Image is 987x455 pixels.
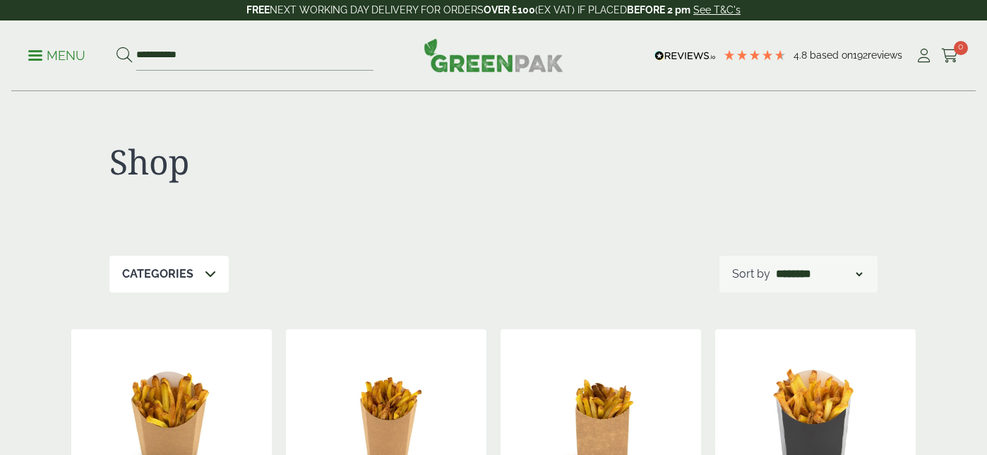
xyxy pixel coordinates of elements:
[915,49,933,63] i: My Account
[28,47,85,64] p: Menu
[246,4,270,16] strong: FREE
[484,4,535,16] strong: OVER £100
[693,4,741,16] a: See T&C's
[627,4,690,16] strong: BEFORE 2 pm
[941,45,959,66] a: 0
[810,49,853,61] span: Based on
[941,49,959,63] i: Cart
[954,41,968,55] span: 0
[794,49,810,61] span: 4.8
[28,47,85,61] a: Menu
[109,141,494,182] h1: Shop
[654,51,716,61] img: REVIEWS.io
[122,266,193,283] p: Categories
[723,49,786,61] div: 4.8 Stars
[732,266,770,283] p: Sort by
[424,38,563,72] img: GreenPak Supplies
[868,49,902,61] span: reviews
[773,266,865,283] select: Shop order
[853,49,868,61] span: 192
